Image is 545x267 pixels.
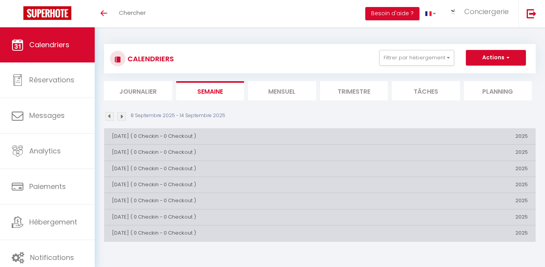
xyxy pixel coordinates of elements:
th: 2025 [392,209,536,225]
th: 2025 [392,226,536,241]
li: Planning [464,81,532,100]
img: ... [448,8,459,16]
li: Trimestre [320,81,388,100]
span: Notifications [30,253,74,262]
span: Messages [29,110,65,120]
span: Calendriers [29,40,69,50]
th: 2025 [392,177,536,192]
th: 2025 [392,161,536,176]
th: 2025 [392,145,536,160]
th: [DATE] ( 0 Checkin - 0 Checkout ) [104,226,392,241]
li: Journalier [104,81,172,100]
th: [DATE] ( 0 Checkin - 0 Checkout ) [104,177,392,192]
span: Chercher [119,9,146,17]
th: [DATE] ( 0 Checkin - 0 Checkout ) [104,128,392,144]
th: [DATE] ( 0 Checkin - 0 Checkout ) [104,145,392,160]
th: [DATE] ( 0 Checkin - 0 Checkout ) [104,193,392,209]
span: Réservations [29,75,74,85]
th: [DATE] ( 0 Checkin - 0 Checkout ) [104,161,392,176]
button: Besoin d'aide ? [365,7,419,20]
span: Paiements [29,182,66,191]
span: Conciergerie [464,7,509,16]
button: Actions [466,50,526,66]
span: Hébergement [29,217,77,227]
li: Semaine [176,81,244,100]
li: Tâches [392,81,460,100]
img: Super Booking [23,6,71,20]
h3: CALENDRIERS [126,50,174,68]
span: Analytics [29,146,61,156]
th: 2025 [392,193,536,209]
li: Mensuel [248,81,316,100]
button: Filtrer par hébergement [379,50,454,66]
th: 2025 [392,128,536,144]
p: 8 Septembre 2025 - 14 Septembre 2025 [131,112,225,119]
th: [DATE] ( 0 Checkin - 0 Checkout ) [104,209,392,225]
img: logout [527,9,536,18]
